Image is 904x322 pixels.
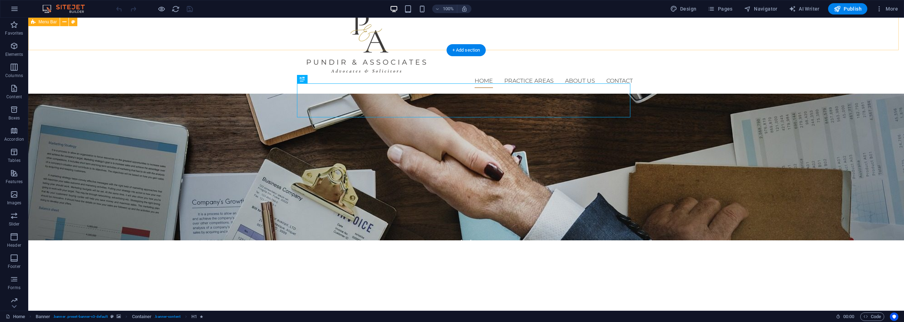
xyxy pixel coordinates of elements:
span: Code [863,312,881,321]
button: Code [860,312,884,321]
img: Editor Logo [41,5,94,13]
span: AI Writer [789,5,820,12]
span: Click to select. Double-click to edit [36,312,50,321]
button: More [873,3,901,14]
i: This element is a customizable preset [111,315,114,318]
span: . banner .preset-banner-v3-default [53,312,108,321]
i: On resize automatically adjust zoom level to fit chosen device. [461,6,468,12]
p: Tables [8,158,20,163]
span: Click to select. Double-click to edit [191,312,197,321]
span: Menu Bar [38,20,57,24]
p: Header [7,242,21,248]
button: Design [667,3,700,14]
a: Click to cancel selection. Double-click to open Pages [6,312,25,321]
p: Favorites [5,30,23,36]
button: Pages [705,3,735,14]
button: AI Writer [786,3,822,14]
h6: 100% [443,5,454,13]
nav: breadcrumb [36,312,203,321]
p: Elements [5,52,23,57]
p: Features [6,179,23,185]
span: More [876,5,898,12]
p: Images [7,200,22,206]
p: Content [6,94,22,100]
span: : [848,314,849,319]
p: Forms [8,285,20,291]
span: Pages [708,5,732,12]
span: 00 00 [843,312,854,321]
i: Element contains an animation [200,315,203,318]
button: Publish [828,3,867,14]
i: This element contains a background [117,315,121,318]
p: Boxes [8,115,20,121]
span: . banner-content [154,312,180,321]
span: Click to select. Double-click to edit [132,312,152,321]
span: Publish [834,5,862,12]
i: Reload page [172,5,180,13]
button: reload [171,5,180,13]
span: Navigator [744,5,778,12]
div: + Add section [447,44,486,56]
p: Slider [9,221,20,227]
p: Accordion [4,136,24,142]
h6: Session time [836,312,855,321]
div: Design (Ctrl+Alt+Y) [667,3,700,14]
button: Click here to leave preview mode and continue editing [157,5,166,13]
p: Footer [8,264,20,269]
button: 100% [432,5,457,13]
p: Columns [5,73,23,78]
button: Navigator [741,3,780,14]
span: Design [670,5,697,12]
button: Usercentrics [890,312,898,321]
